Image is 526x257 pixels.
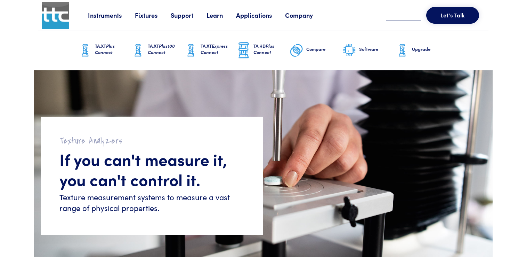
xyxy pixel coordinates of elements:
span: Plus Connect [253,42,274,55]
img: ta-xt-graphic.png [184,42,198,59]
h2: Texture Analyzers [59,135,244,146]
a: Instruments [88,11,135,20]
a: Applications [236,11,285,20]
a: Software [342,31,395,70]
h6: TA.XT [201,43,237,55]
span: Plus100 Connect [148,42,175,55]
img: ta-xt-graphic.png [78,42,92,59]
h6: Texture measurement systems to measure a vast range of physical properties. [59,192,244,213]
a: TA.HDPlus Connect [237,31,290,70]
img: ta-xt-graphic.png [395,42,409,59]
img: compare-graphic.png [290,42,304,59]
h6: TA.HD [253,43,290,55]
button: Let's Talk [426,7,479,24]
a: Upgrade [395,31,448,70]
img: ta-xt-graphic.png [131,42,145,59]
a: TA.XTPlus Connect [78,31,131,70]
h6: Software [359,46,395,52]
h1: If you can't measure it, you can't control it. [59,149,244,189]
a: Fixtures [135,11,171,20]
h6: TA.XT [95,43,131,55]
a: Learn [207,11,236,20]
img: ta-hd-graphic.png [237,41,251,60]
a: Compare [290,31,342,70]
span: Plus Connect [95,42,115,55]
h6: TA.XT [148,43,184,55]
a: Company [285,11,326,20]
a: TA.XTExpress Connect [184,31,237,70]
span: Express Connect [201,42,228,55]
h6: Upgrade [412,46,448,52]
h6: Compare [306,46,342,52]
img: ttc_logo_1x1_v1.0.png [42,2,69,29]
a: TA.XTPlus100 Connect [131,31,184,70]
img: software-graphic.png [342,43,356,58]
a: Support [171,11,207,20]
